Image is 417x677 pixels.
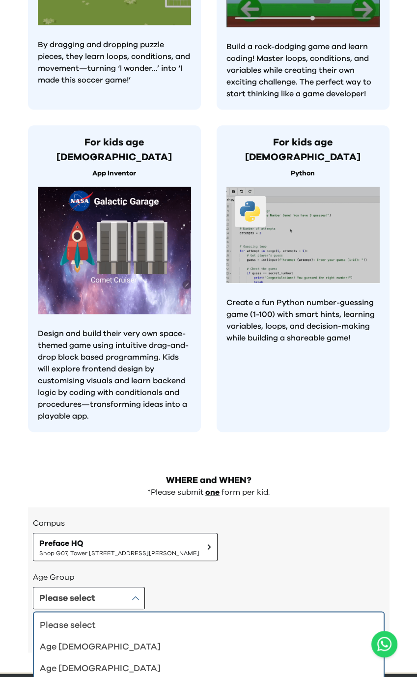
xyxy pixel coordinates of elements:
[39,537,199,549] span: Preface HQ
[205,487,220,497] p: one
[33,587,145,609] button: Please select
[28,473,389,487] h2: WHERE and WHEN?
[38,328,191,422] p: Design and build their very own space-themed game using intuitive drag-and-drop block based progr...
[39,549,199,557] span: Shop G07, Tower [STREET_ADDRESS][PERSON_NAME]
[28,487,389,497] div: *Please submit form per kid.
[226,297,380,344] p: Create a fun Python number-guessing game (1-100) with smart hints, learning variables, loops, and...
[371,631,397,657] button: Open WhatsApp chat
[226,169,380,179] p: Python
[38,39,191,86] p: By dragging and dropping puzzle pieces, they learn loops, conditions, and movement—turning ‘I won...
[371,631,397,657] a: Chat with us on WhatsApp
[226,41,380,100] p: Build a rock-dodging game and learn coding! Master loops, conditions, and variables while creatin...
[40,640,366,653] div: Age [DEMOGRAPHIC_DATA]
[33,533,218,561] button: Preface HQShop G07, Tower [STREET_ADDRESS][PERSON_NAME]
[39,591,95,605] div: Please select
[38,187,191,314] img: Kids learning to code
[33,517,385,529] h3: Campus
[33,571,385,583] h3: Age Group
[226,135,380,165] h3: For kids age [DEMOGRAPHIC_DATA]
[40,661,366,675] div: Age [DEMOGRAPHIC_DATA]
[40,618,366,632] div: Please select
[226,187,380,283] img: Kids learning to code
[38,169,191,179] p: App Inventor
[38,135,191,165] h3: For kids age [DEMOGRAPHIC_DATA]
